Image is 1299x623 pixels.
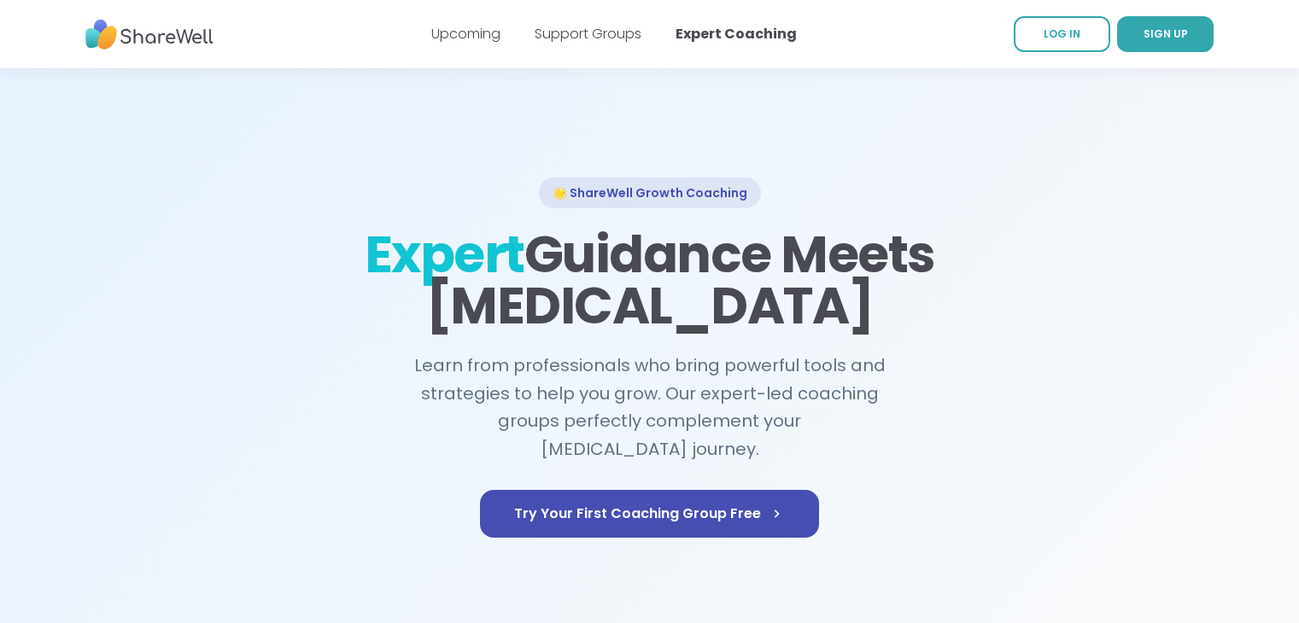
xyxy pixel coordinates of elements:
[431,24,500,44] a: Upcoming
[535,24,641,44] a: Support Groups
[539,178,761,208] div: 🌟 ShareWell Growth Coaching
[480,490,819,538] a: Try Your First Coaching Group Free
[676,24,797,44] a: Expert Coaching
[1044,26,1080,41] span: LOG IN
[404,352,896,463] h2: Learn from professionals who bring powerful tools and strategies to help you grow. Our expert-led...
[1117,16,1214,52] a: SIGN UP
[514,504,785,524] span: Try Your First Coaching Group Free
[85,11,214,58] img: ShareWell Nav Logo
[363,229,937,331] h1: Guidance Meets [MEDICAL_DATA]
[1014,16,1110,52] a: LOG IN
[365,218,524,290] span: Expert
[1144,26,1188,41] span: SIGN UP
